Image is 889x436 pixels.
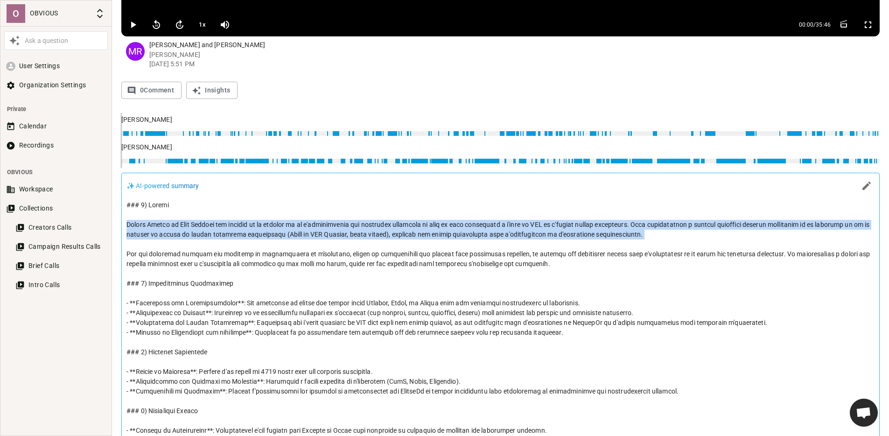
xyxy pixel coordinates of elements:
button: 0Comment [121,82,182,99]
div: Ouvrir le chat [850,399,878,427]
div: O [7,4,25,23]
li: Private [4,100,108,118]
button: Intro Calls [14,276,108,294]
button: Awesile Icon [7,33,22,49]
p: OBVIOUS [30,8,91,18]
div: Ask a question [22,36,105,46]
button: Recordings [4,137,108,154]
li: OBVIOUS [4,163,108,181]
button: Creators Calls [14,219,108,236]
button: Insights [186,82,238,99]
span: 00:00 / 35:46 [799,21,831,29]
button: Collections [4,200,108,217]
div: MR [126,42,145,61]
button: Brief Calls [14,257,108,274]
button: User Settings [4,57,108,75]
button: 1x [194,15,211,34]
p: [PERSON_NAME] and [PERSON_NAME] [149,40,880,50]
button: Calendar [4,118,108,135]
button: Organization Settings [4,77,108,94]
p: [PERSON_NAME] [DATE] 5:51 PM [149,50,880,69]
p: ✨ AI-powered summary [126,181,199,191]
button: Workspace [4,181,108,198]
button: Campaign Results Calls [14,238,108,255]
